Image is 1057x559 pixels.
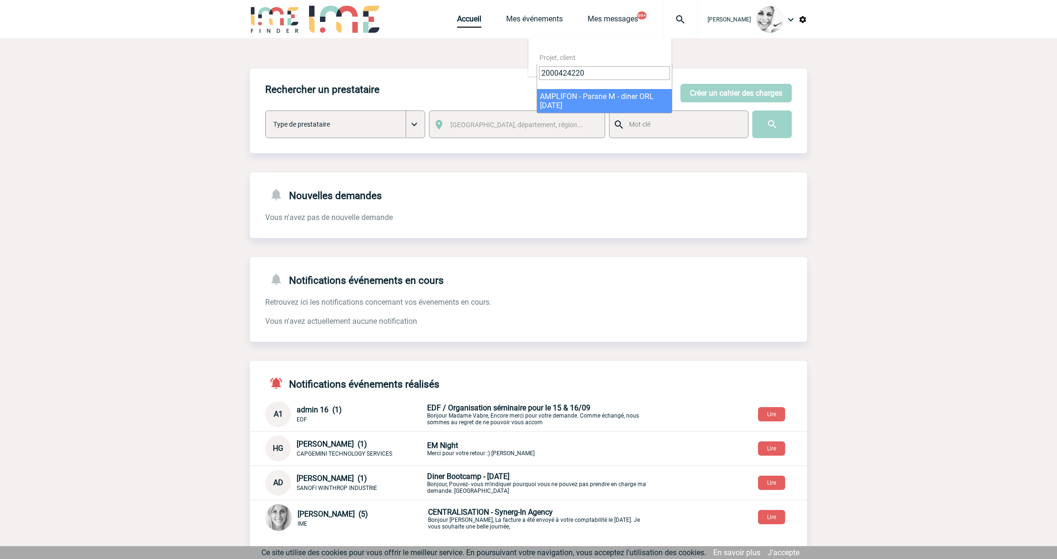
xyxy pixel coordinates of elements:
[265,84,379,95] h4: Rechercher un prestataire
[265,317,417,326] span: Vous n'avez actuellement aucune notification
[265,478,651,487] a: AD [PERSON_NAME] (1) SANOFI WINTHROP INDUSTRIE Diner Bootcamp - [DATE]Bonjour, Pouvez- vous m'ind...
[298,509,368,519] span: [PERSON_NAME] (5)
[537,89,672,113] li: AMPLIFON - Parane M - diner ORL [DATE]
[265,376,439,390] h4: Notifications événements réalisés
[265,436,807,461] div: Conversation privée : Client - Agence
[427,403,590,412] span: EDF / Organisation séminaire pour le 15 & 16/09
[297,474,367,483] span: [PERSON_NAME] (1)
[506,14,563,28] a: Mes événements
[261,548,706,557] span: Ce site utilise des cookies pour vous offrir le meilleur service. En poursuivant votre navigation...
[768,548,799,557] a: J'accepte
[297,405,342,414] span: admin 16 (1)
[428,508,553,517] span: CENTRALISATION - Synerg-In Agency
[265,298,491,307] span: Retrouvez ici les notifications concernant vos évenements en cours.
[708,16,751,23] span: [PERSON_NAME]
[273,478,283,487] span: AD
[758,510,785,524] button: Lire
[265,188,382,201] h4: Nouvelles demandes
[297,416,307,423] span: EDF
[539,54,576,61] span: Projet, client
[758,407,785,421] button: Lire
[450,121,583,129] span: [GEOGRAPHIC_DATA], département, région...
[273,444,283,453] span: HG
[269,188,289,201] img: notifications-24-px-g.png
[265,443,651,452] a: HG [PERSON_NAME] (1) CAPGEMINI TECHNOLOGY SERVICES EM NightMerci pour votre retour :) [PERSON_NAME]
[750,443,793,452] a: Lire
[297,485,377,491] span: SANOFI WINTHROP INDUSTRIE
[265,213,393,222] span: Vous n'avez pas de nouvelle demande
[637,11,647,20] button: 99+
[265,504,292,531] img: 101029-0.jpg
[427,403,651,426] p: Bonjour Madame Vabre, Encore merci pour votre demande. Comme échangé, nous sommes au regret de ne...
[427,472,509,481] span: Diner Bootcamp - [DATE]
[757,6,783,33] img: 103013-0.jpeg
[752,110,792,138] input: Submit
[758,476,785,490] button: Lire
[627,118,739,130] input: Mot clé
[265,470,807,496] div: Conversation privée : Client - Agence
[269,272,289,286] img: notifications-24-px-g.png
[750,409,793,418] a: Lire
[297,450,392,457] span: CAPGEMINI TECHNOLOGY SERVICES
[713,548,760,557] a: En savoir plus
[265,401,807,427] div: Conversation privée : Client - Agence
[250,6,299,33] img: IME-Finder
[457,14,481,28] a: Accueil
[265,409,651,418] a: A1 admin 16 (1) EDF EDF / Organisation séminaire pour le 15 & 16/09Bonjour Madame Vabre, Encore m...
[265,513,652,522] a: [PERSON_NAME] (5) IME CENTRALISATION - Synerg-In AgencyBonjour [PERSON_NAME], La facture a été en...
[427,441,651,457] p: Merci pour votre retour :) [PERSON_NAME]
[428,508,652,530] p: Bonjour [PERSON_NAME], La facture a été envoyé à votre comptabilité le [DATE]. Je vous souhaite u...
[750,478,793,487] a: Lire
[265,272,444,286] h4: Notifications événements en cours
[750,512,793,521] a: Lire
[588,14,638,28] a: Mes messages
[758,441,785,456] button: Lire
[427,441,458,450] span: EM Night
[427,472,651,494] p: Bonjour, Pouvez- vous m'indiquer pourquoi vous ne pouvez pas prendre en charge ma demande. [GEOGR...
[265,504,807,533] div: Conversation privée : Client - Agence
[297,439,367,449] span: [PERSON_NAME] (1)
[298,520,307,527] span: IME
[269,376,289,390] img: notifications-active-24-px-r.png
[274,409,283,419] span: A1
